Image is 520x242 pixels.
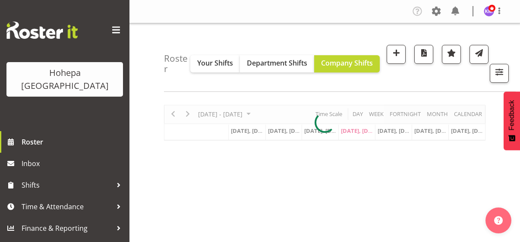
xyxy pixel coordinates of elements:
[240,55,314,72] button: Department Shifts
[15,66,114,92] div: Hohepa [GEOGRAPHIC_DATA]
[247,58,307,68] span: Department Shifts
[6,22,78,39] img: Rosterit website logo
[22,157,125,170] span: Inbox
[321,58,373,68] span: Company Shifts
[190,55,240,72] button: Your Shifts
[442,45,461,64] button: Highlight an important date within the roster.
[504,91,520,150] button: Feedback - Show survey
[197,58,233,68] span: Your Shifts
[484,6,494,16] img: kelly-morgan6119.jpg
[22,222,112,235] span: Finance & Reporting
[508,100,516,130] span: Feedback
[414,45,433,64] button: Download a PDF of the roster according to the set date range.
[22,135,125,148] span: Roster
[470,45,488,64] button: Send a list of all shifts for the selected filtered period to all rostered employees.
[164,53,190,74] h4: Roster
[490,64,509,83] button: Filter Shifts
[22,179,112,192] span: Shifts
[314,55,380,72] button: Company Shifts
[22,200,112,213] span: Time & Attendance
[387,45,406,64] button: Add a new shift
[494,216,503,225] img: help-xxl-2.png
